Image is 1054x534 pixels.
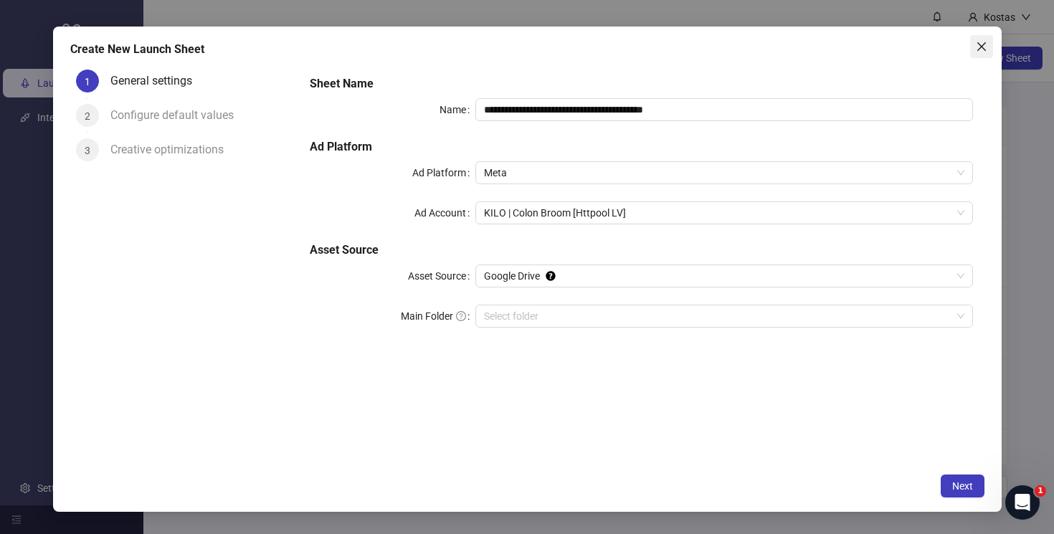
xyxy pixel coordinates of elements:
label: Asset Source [408,264,475,287]
span: 1 [1035,485,1046,497]
div: Create New Launch Sheet [70,41,984,58]
iframe: Intercom live chat [1005,485,1040,520]
span: Google Drive [484,265,964,287]
label: Ad Platform [412,161,475,184]
span: Next [952,480,973,492]
span: 1 [85,76,90,87]
label: Name [440,98,475,121]
span: 3 [85,145,90,156]
span: close [976,41,987,52]
input: Name [475,98,972,121]
span: Meta [484,162,964,183]
span: KILO | Colon Broom [Httpool LV] [484,202,964,224]
span: question-circle [456,311,466,321]
h5: Asset Source [310,242,972,259]
div: Creative optimizations [110,138,235,161]
div: Configure default values [110,104,245,127]
button: Close [970,35,993,58]
label: Ad Account [414,201,475,224]
span: 2 [85,110,90,122]
div: General settings [110,70,204,92]
div: Tooltip anchor [544,270,557,282]
h5: Sheet Name [310,75,972,92]
label: Main Folder [401,305,475,328]
button: Next [941,475,984,497]
h5: Ad Platform [310,138,972,156]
